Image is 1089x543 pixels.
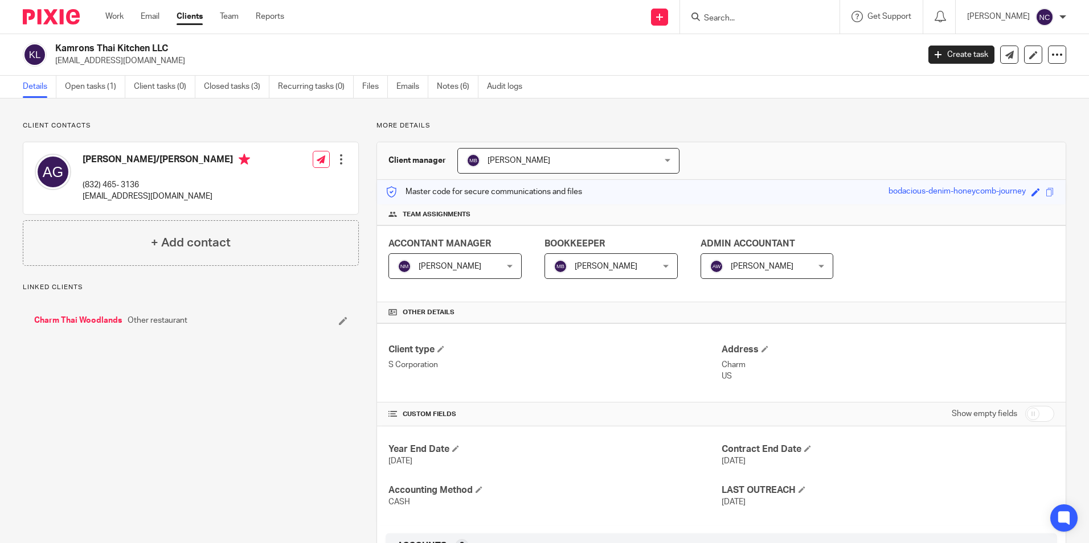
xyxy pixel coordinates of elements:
input: Search [703,14,805,24]
img: svg%3E [1035,8,1054,26]
h4: Address [722,344,1054,356]
span: [DATE] [388,457,412,465]
img: svg%3E [710,260,723,273]
span: CASH [388,498,410,506]
img: svg%3E [466,154,480,167]
p: More details [376,121,1066,130]
img: svg%3E [35,154,71,190]
a: Files [362,76,388,98]
span: Team assignments [403,210,470,219]
span: [PERSON_NAME] [575,262,637,270]
span: [PERSON_NAME] [731,262,793,270]
a: Team [220,11,239,22]
h4: Year End Date [388,443,721,455]
a: Emails [396,76,428,98]
a: Clients [177,11,203,22]
span: [DATE] [722,498,746,506]
a: Closed tasks (3) [204,76,269,98]
h4: [PERSON_NAME]/[PERSON_NAME] [83,154,250,168]
p: [PERSON_NAME] [967,11,1030,22]
h4: Client type [388,344,721,356]
p: [EMAIL_ADDRESS][DOMAIN_NAME] [83,191,250,202]
img: Pixie [23,9,80,24]
span: [DATE] [722,457,746,465]
h4: LAST OUTREACH [722,484,1054,496]
h2: Kamrons Thai Kitchen LLC [55,43,740,55]
a: Email [141,11,159,22]
div: bodacious-denim-honeycomb-journey [889,186,1026,199]
p: (832) 465- 3136 [83,179,250,191]
span: Other details [403,308,455,317]
p: S Corporation [388,359,721,371]
p: Charm [722,359,1054,371]
span: ADMIN ACCOUNTANT [701,239,795,248]
p: Linked clients [23,283,359,292]
p: [EMAIL_ADDRESS][DOMAIN_NAME] [55,55,911,67]
p: Client contacts [23,121,359,130]
span: Other restaurant [128,315,187,326]
a: Open tasks (1) [65,76,125,98]
a: Create task [928,46,994,64]
a: Notes (6) [437,76,478,98]
h4: + Add contact [151,234,231,252]
a: Client tasks (0) [134,76,195,98]
a: Charm Thai Woodlands [34,315,122,326]
p: Master code for secure communications and files [386,186,582,198]
h3: Client manager [388,155,446,166]
h4: Accounting Method [388,484,721,496]
a: Reports [256,11,284,22]
span: [PERSON_NAME] [488,157,550,164]
a: Recurring tasks (0) [278,76,354,98]
p: US [722,371,1054,382]
h4: Contract End Date [722,443,1054,455]
i: Primary [239,154,250,165]
img: svg%3E [554,260,567,273]
img: svg%3E [398,260,411,273]
a: Audit logs [487,76,531,98]
a: Work [105,11,124,22]
span: [PERSON_NAME] [419,262,481,270]
label: Show empty fields [952,408,1017,419]
span: BOOKKEEPER [544,239,605,248]
a: Details [23,76,56,98]
img: svg%3E [23,43,47,67]
span: Get Support [867,13,911,20]
h4: CUSTOM FIELDS [388,410,721,419]
span: ACCONTANT MANAGER [388,239,491,248]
